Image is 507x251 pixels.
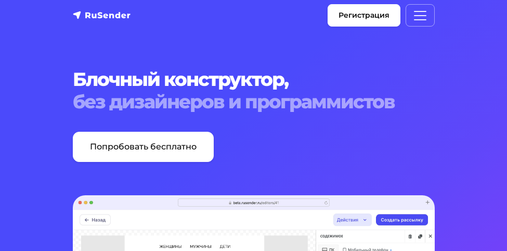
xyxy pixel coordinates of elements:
[73,132,214,162] a: Попробовать бесплатно
[73,10,131,20] img: RuSender
[73,91,435,113] span: без дизайнеров и программистов
[328,4,400,27] a: Регистрация
[406,4,435,27] button: Меню
[73,68,435,113] h1: Блочный конструктор,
